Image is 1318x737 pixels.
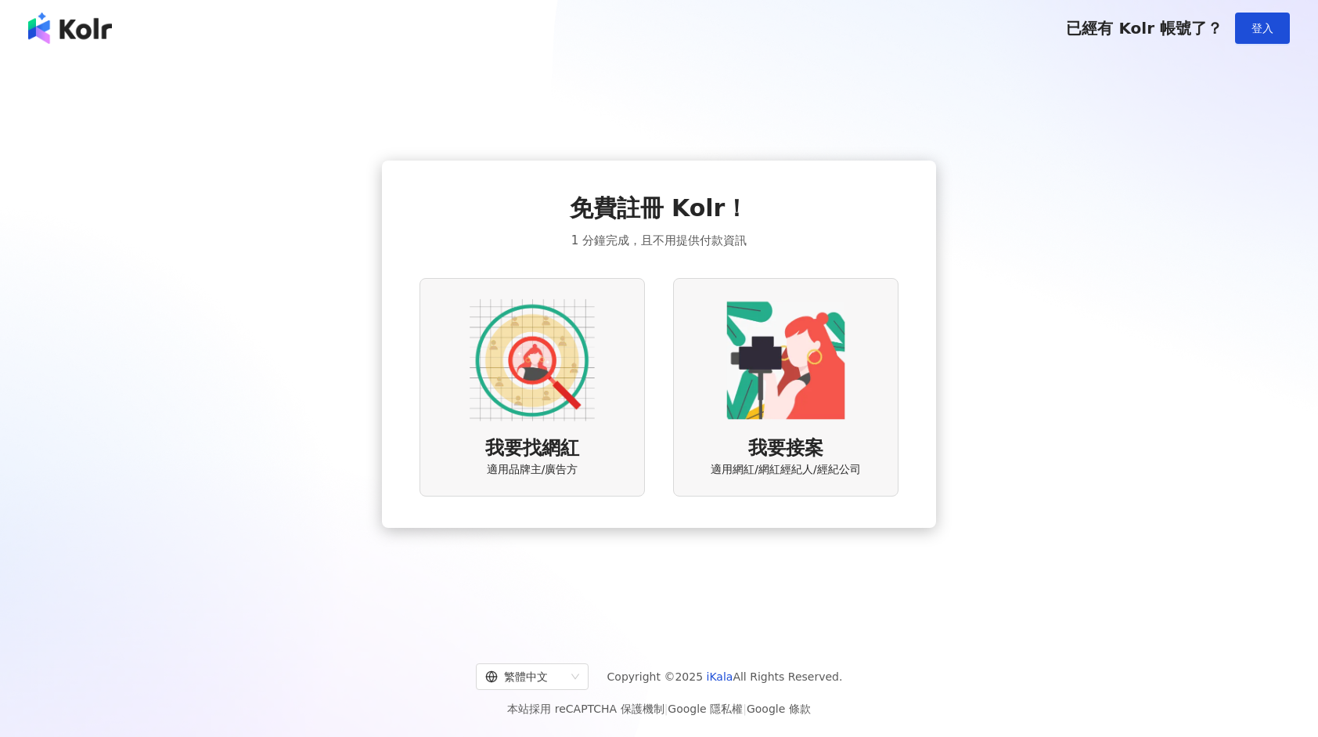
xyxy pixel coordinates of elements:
[570,192,749,225] span: 免費註冊 Kolr！
[470,298,595,423] img: AD identity option
[571,231,747,250] span: 1 分鐘完成，且不用提供付款資訊
[707,670,733,683] a: iKala
[747,703,811,715] a: Google 條款
[711,462,860,478] span: 適用網紅/網紅經紀人/經紀公司
[748,435,823,462] span: 我要接案
[28,13,112,44] img: logo
[1235,13,1290,44] button: 登入
[723,298,848,423] img: KOL identity option
[1066,19,1223,38] span: 已經有 Kolr 帳號了？
[743,703,747,715] span: |
[485,435,579,462] span: 我要找網紅
[507,699,810,718] span: 本站採用 reCAPTCHA 保護機制
[668,703,743,715] a: Google 隱私權
[1251,22,1273,34] span: 登入
[485,664,565,689] div: 繁體中文
[607,667,843,686] span: Copyright © 2025 All Rights Reserved.
[664,703,668,715] span: |
[487,462,578,478] span: 適用品牌主/廣告方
